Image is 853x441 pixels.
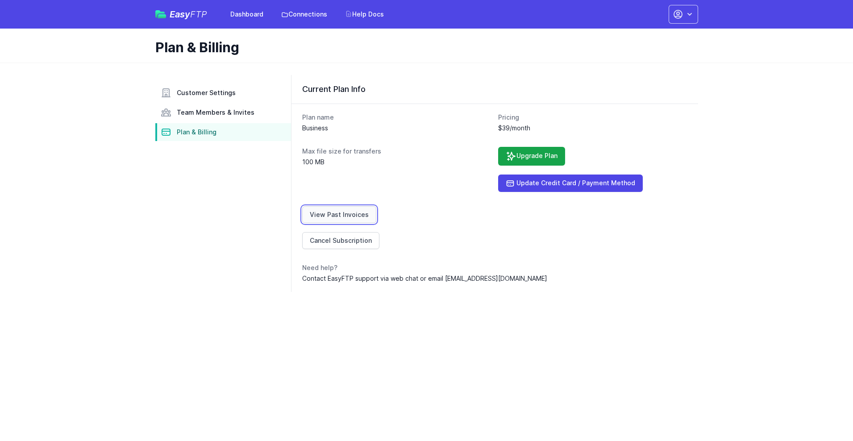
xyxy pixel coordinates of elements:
[498,175,643,192] a: Update Credit Card / Payment Method
[302,263,687,272] dt: Need help?
[155,10,166,18] img: easyftp_logo.png
[225,6,269,22] a: Dashboard
[155,10,207,19] a: EasyFTP
[190,9,207,20] span: FTP
[302,206,376,223] a: View Past Invoices
[498,147,565,166] a: Upgrade Plan
[340,6,389,22] a: Help Docs
[498,113,687,122] dt: Pricing
[498,124,687,133] dd: $39/month
[302,158,491,166] dd: 100 MB
[276,6,333,22] a: Connections
[302,124,491,133] dd: Business
[155,104,291,121] a: Team Members & Invites
[170,10,207,19] span: Easy
[302,274,687,283] dd: Contact EasyFTP support via web chat or email [EMAIL_ADDRESS][DOMAIN_NAME]
[302,147,491,156] dt: Max file size for transfers
[177,128,216,137] span: Plan & Billing
[155,84,291,102] a: Customer Settings
[302,232,379,249] a: Cancel Subscription
[302,84,687,95] h3: Current Plan Info
[177,88,236,97] span: Customer Settings
[155,39,691,55] h1: Plan & Billing
[155,123,291,141] a: Plan & Billing
[177,108,254,117] span: Team Members & Invites
[302,113,491,122] dt: Plan name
